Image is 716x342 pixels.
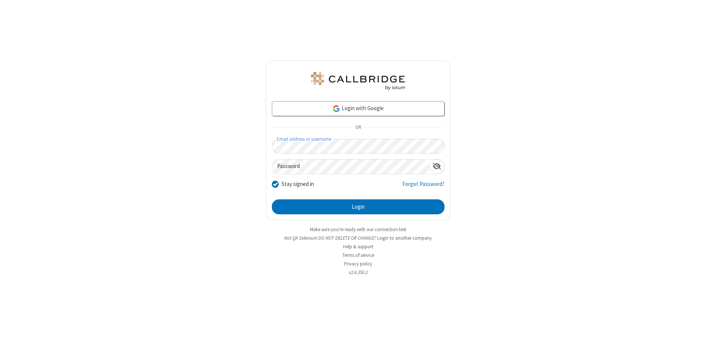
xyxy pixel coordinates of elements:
div: Show password [430,159,444,173]
img: QA Selenium DO NOT DELETE OR CHANGE [310,72,406,90]
a: Help & support [343,243,373,250]
label: Stay signed in [282,180,314,189]
li: Not QA Selenium DO NOT DELETE OR CHANGE? [266,234,450,242]
a: Terms of service [342,252,374,258]
span: OR [352,122,364,133]
input: Email address or username [272,139,445,153]
input: Password [272,159,430,174]
a: Login with Google [272,101,445,116]
button: Login to another company [377,234,432,242]
li: v2.6.350.2 [266,269,450,276]
img: google-icon.png [332,105,340,113]
a: Make sure you're ready with our connection test [310,226,406,233]
button: Login [272,199,445,214]
a: Privacy policy [344,261,372,267]
a: Forgot Password? [402,180,445,194]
